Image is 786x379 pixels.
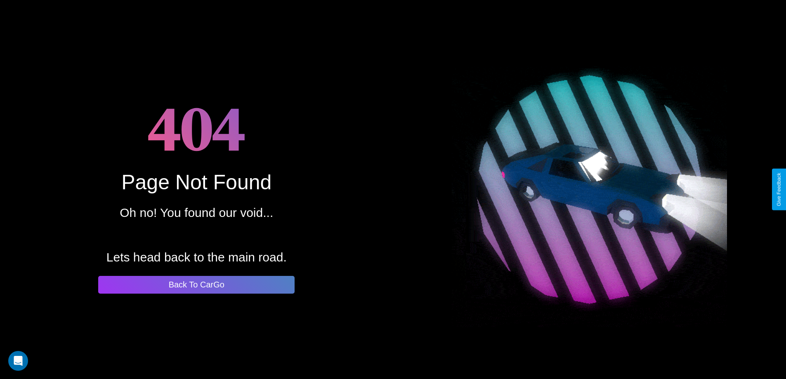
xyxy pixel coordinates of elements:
div: Page Not Found [121,170,271,194]
div: Open Intercom Messenger [8,351,28,371]
div: Give Feedback [776,173,782,206]
h1: 404 [148,86,245,170]
p: Oh no! You found our void... Lets head back to the main road. [106,202,287,268]
button: Back To CarGo [98,276,295,294]
img: spinning car [452,52,727,327]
